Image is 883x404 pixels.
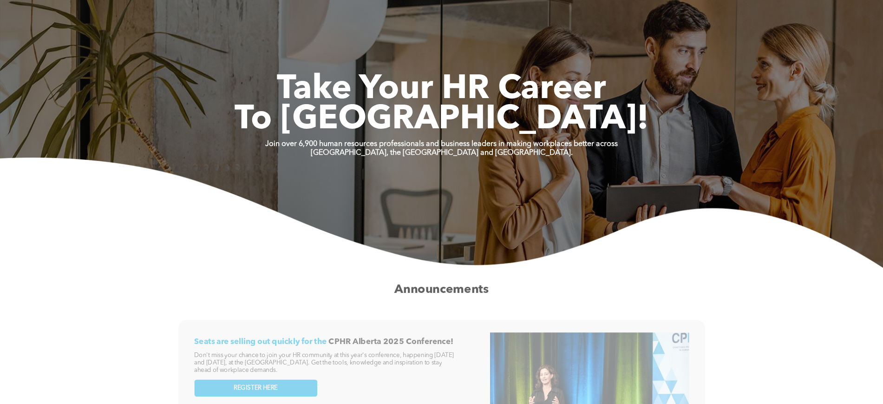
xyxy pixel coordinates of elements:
span: Take Your HR Career [277,73,606,106]
span: REGISTER HERE [234,384,278,392]
span: Don't miss your chance to join your HR community at this year's conference, happening [DATE] and ... [194,352,454,373]
span: To [GEOGRAPHIC_DATA]! [235,103,649,137]
span: CPHR Alberta 2025 Conference! [328,338,453,346]
strong: Join over 6,900 human resources professionals and business leaders in making workplaces better ac... [265,140,618,148]
span: Announcements [394,284,488,296]
span: Seats are selling out quickly for the [194,338,327,346]
strong: [GEOGRAPHIC_DATA], the [GEOGRAPHIC_DATA] and [GEOGRAPHIC_DATA]. [311,149,573,157]
a: REGISTER HERE [194,380,317,397]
